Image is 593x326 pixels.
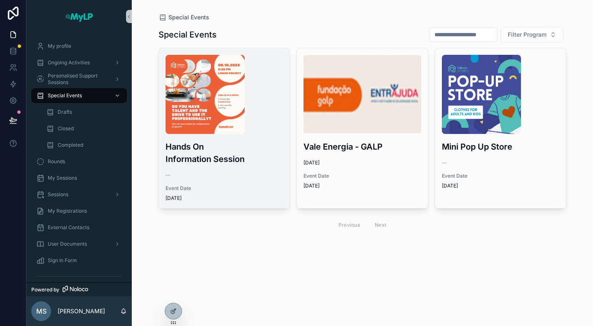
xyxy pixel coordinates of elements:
p: [PERSON_NAME] [58,307,105,315]
a: User Documents [31,237,127,251]
img: Information-afternoon-to-present-the-new-collaboration-with-hands-on.png [166,55,245,134]
a: Closed [41,121,127,136]
span: Sign In Form [48,257,77,264]
a: My Registrations [31,204,127,218]
a: Personalised Support Sessions [31,72,127,87]
span: Drafts [58,109,72,115]
img: Screenshot-2025-09-23-at-16.07.38.png [304,55,421,134]
a: Information-afternoon-to-present-the-new-collaboration-with-hands-on.pngHands On Information Sess... [159,48,290,209]
h3: Vale Energia - GALP [304,141,421,153]
h1: Special Events [159,29,217,40]
span: MS [36,306,47,316]
a: Special Events [31,88,127,103]
span: Sessions [48,191,68,198]
h3: Hands On Information Session [166,141,283,165]
a: Screenshot-2025-09-23-at-16.07.38.pngVale Energia - GALP[DATE]Event Date[DATE] [296,48,428,209]
a: Special Events [159,13,209,21]
span: Filter Program [508,30,546,39]
a: Ongoing Activities [31,55,127,70]
span: Rounds [48,158,65,165]
span: [DATE] [442,183,560,189]
span: Personalised Support Sessions [48,73,108,86]
span: Event Date [166,185,283,192]
h3: Mini Pop Up Store [442,141,560,153]
a: Rounds [31,154,127,169]
div: scrollable content [26,33,132,282]
a: Sessions [31,187,127,202]
span: My Sessions [48,175,77,181]
span: Completed [58,142,83,148]
span: Closed [58,125,74,132]
span: Special Events [168,13,209,21]
span: [DATE] [304,183,421,189]
span: -- [442,159,447,166]
span: Event Date [304,173,421,179]
span: Ongoing Activities [48,59,90,66]
img: App logo [65,10,93,23]
a: My Sessions [31,171,127,185]
a: Completed [41,138,127,152]
span: My Registrations [48,208,87,214]
span: External Contacts [48,224,89,231]
a: Powered by [26,282,132,296]
span: [DATE] [304,159,421,166]
span: -- [166,172,170,178]
span: User Documents [48,241,87,247]
a: Drafts [41,105,127,120]
span: My profile [48,43,71,49]
span: Special Events [48,92,82,99]
a: External Contacts [31,220,127,235]
span: [DATE] [166,195,283,202]
span: Event Date [442,173,560,179]
a: Pop-Up-Store.pngMini Pop Up Store--Event Date[DATE] [435,48,567,209]
a: My profile [31,39,127,54]
a: Sign In Form [31,253,127,268]
button: Select Button [501,27,563,42]
img: Pop-Up-Store.png [442,55,521,134]
span: Powered by [31,286,59,293]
